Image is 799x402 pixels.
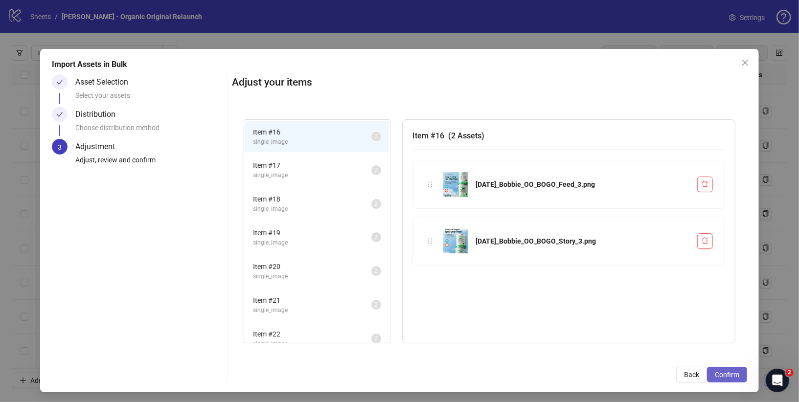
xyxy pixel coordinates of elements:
span: single_image [253,204,371,214]
span: single_image [253,339,371,349]
span: 3 [58,143,62,151]
img: 10.03.25_Bobbie_OO_BOGO_Feed_3.png [443,172,468,197]
button: Close [737,55,753,70]
span: Item # 20 [253,261,371,272]
sup: 2 [371,300,381,310]
h2: Adjust your items [232,74,748,90]
span: Item # 21 [253,295,371,306]
span: 2 [374,133,378,140]
div: Adjustment [75,139,123,155]
span: check [56,79,63,86]
span: 2 [374,301,378,308]
span: Item # 19 [253,227,371,238]
span: ( 2 Assets ) [448,131,484,140]
span: 2 [374,268,378,274]
div: Choose distribution method [75,122,224,139]
sup: 2 [371,232,381,242]
div: Import Assets in Bulk [52,59,748,70]
iframe: Intercom live chat [766,369,789,392]
span: single_image [253,171,371,180]
span: 2 [374,167,378,174]
div: Adjust, review and confirm [75,155,224,171]
span: Confirm [715,371,739,379]
button: Confirm [707,367,747,382]
span: single_image [253,272,371,281]
img: 10.03.25_Bobbie_OO_BOGO_Story_3.png [443,229,468,253]
span: 2 [374,234,378,241]
span: holder [427,238,434,245]
span: single_image [253,137,371,147]
sup: 2 [371,266,381,276]
span: single_image [253,238,371,247]
div: holder [425,236,435,246]
span: single_image [253,306,371,315]
div: holder [425,179,435,190]
span: 2 [786,369,794,377]
h3: Item # 16 [412,130,726,142]
span: close [741,59,749,67]
span: Item # 16 [253,127,371,137]
sup: 2 [371,132,381,141]
span: 2 [374,201,378,207]
button: Back [676,367,707,382]
span: Item # 22 [253,329,371,339]
span: Item # 18 [253,194,371,204]
button: Delete [697,233,713,249]
span: Back [684,371,699,379]
span: 2 [374,335,378,342]
div: Distribution [75,107,123,122]
div: Asset Selection [75,74,136,90]
span: holder [427,181,434,188]
sup: 2 [371,334,381,343]
div: [DATE]_Bobbie_OO_BOGO_Story_3.png [476,236,690,246]
span: Item # 17 [253,160,371,171]
div: [DATE]_Bobbie_OO_BOGO_Feed_3.png [476,179,690,190]
sup: 2 [371,165,381,175]
button: Delete [697,177,713,192]
sup: 2 [371,199,381,209]
span: delete [702,180,708,187]
span: check [56,111,63,118]
div: Select your assets [75,90,224,107]
span: delete [702,237,708,244]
